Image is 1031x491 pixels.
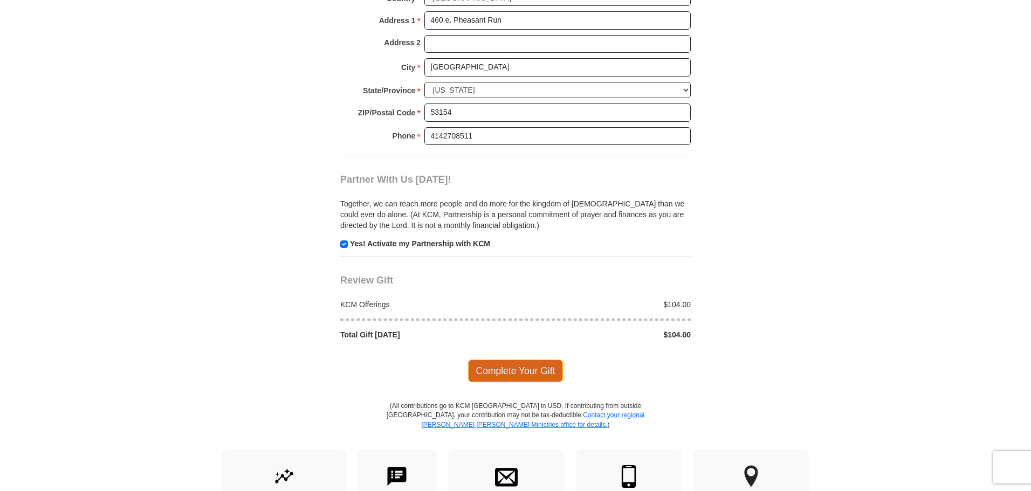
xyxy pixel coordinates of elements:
div: $104.00 [515,329,697,340]
img: envelope.svg [495,465,518,488]
strong: Address 1 [379,13,416,28]
span: Complete Your Gift [468,359,563,382]
strong: State/Province [363,83,415,98]
img: mobile.svg [617,465,640,488]
p: (All contributions go to KCM [GEOGRAPHIC_DATA] in USD. If contributing from outside [GEOGRAPHIC_D... [386,402,645,448]
strong: Yes! Activate my Partnership with KCM [350,239,490,248]
p: Together, we can reach more people and do more for the kingdom of [DEMOGRAPHIC_DATA] than we coul... [340,198,691,231]
div: $104.00 [515,299,697,310]
a: Contact your regional [PERSON_NAME] [PERSON_NAME] Ministries office for details. [421,411,644,428]
strong: City [401,60,415,75]
strong: ZIP/Postal Code [358,105,416,120]
img: give-by-stock.svg [273,465,295,488]
img: text-to-give.svg [386,465,408,488]
span: Review Gift [340,275,393,286]
div: Total Gift [DATE] [335,329,516,340]
span: Partner With Us [DATE]! [340,174,451,185]
div: KCM Offerings [335,299,516,310]
strong: Address 2 [384,35,421,50]
img: other-region [744,465,759,488]
strong: Phone [393,128,416,143]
